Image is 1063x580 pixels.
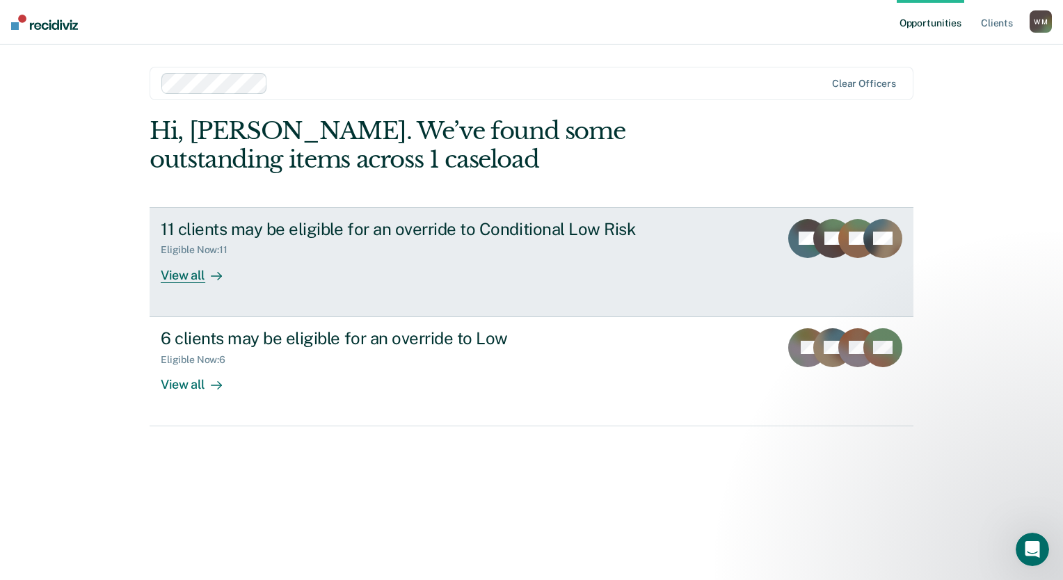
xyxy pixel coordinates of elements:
a: 11 clients may be eligible for an override to Conditional Low RiskEligible Now:11View all [150,207,913,317]
div: View all [161,256,239,283]
iframe: Intercom live chat [1016,533,1049,566]
div: Eligible Now : 11 [161,244,239,256]
div: 11 clients may be eligible for an override to Conditional Low Risk [161,219,649,239]
img: Recidiviz [11,15,78,30]
div: W M [1030,10,1052,33]
div: View all [161,365,239,392]
button: WM [1030,10,1052,33]
div: 6 clients may be eligible for an override to Low [161,328,649,348]
div: Clear officers [832,78,896,90]
a: 6 clients may be eligible for an override to LowEligible Now:6View all [150,317,913,426]
div: Hi, [PERSON_NAME]. We’ve found some outstanding items across 1 caseload [150,117,760,174]
div: Eligible Now : 6 [161,354,237,366]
